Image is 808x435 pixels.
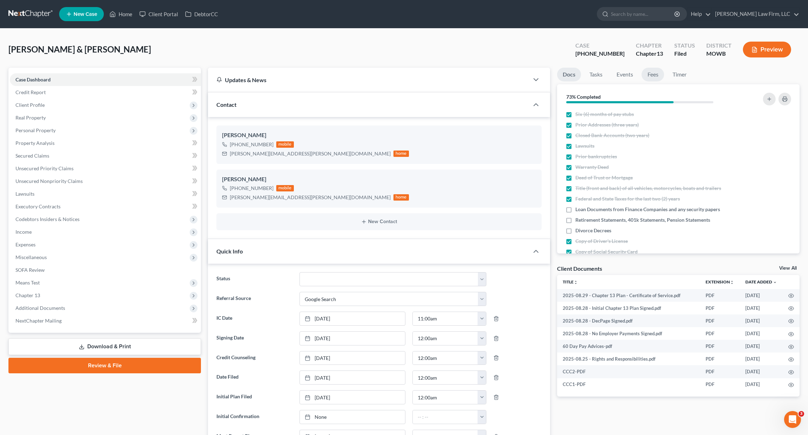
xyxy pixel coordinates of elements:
span: SOFA Review [15,267,45,273]
a: [PERSON_NAME] Law Firm, LLC [712,8,799,20]
input: -- : -- [413,410,478,424]
span: Contact [216,101,236,108]
input: -- : -- [413,351,478,365]
span: Loan Documents from Finance Companies and any security papers [575,206,720,213]
span: Property Analysis [15,140,55,146]
td: [DATE] [740,378,783,391]
div: MOWB [706,50,732,58]
td: [DATE] [740,302,783,314]
a: Tasks [584,68,608,81]
label: Signing Date [213,331,296,345]
div: [PERSON_NAME][EMAIL_ADDRESS][PERSON_NAME][DOMAIN_NAME] [230,194,391,201]
div: District [706,42,732,50]
a: [DATE] [300,351,405,365]
iframe: Intercom live chat [784,411,801,428]
div: Chapter [636,50,663,58]
span: Warranty Deed [575,164,609,171]
span: Credit Report [15,89,46,95]
span: Quick Info [216,248,243,255]
td: [DATE] [740,314,783,327]
span: Miscellaneous [15,254,47,260]
td: 2025-08.25 - Rights and Responsibilities.pdf [557,353,700,365]
a: View All [779,266,797,271]
td: CCC2-PDF [557,365,700,378]
td: CCC1-PDF [557,378,700,391]
a: Fees [642,68,664,81]
a: [DATE] [300,332,405,345]
strong: 73% Completed [566,94,601,100]
div: mobile [276,141,294,148]
div: home [393,194,409,201]
div: Client Documents [557,265,602,272]
a: [DATE] [300,371,405,384]
a: Home [106,8,136,20]
a: None [300,410,405,424]
span: Prior Addresses (three years) [575,121,639,128]
div: [PHONE_NUMBER] [230,185,273,192]
a: Date Added expand_more [745,279,777,284]
label: Status [213,272,296,286]
td: PDF [700,314,740,327]
label: Credit Counseling [213,351,296,365]
span: Closed Bank Accounts (two years) [575,132,649,139]
a: [DATE] [300,312,405,325]
div: [PHONE_NUMBER] [230,141,273,148]
div: Status [674,42,695,50]
td: [DATE] [740,289,783,302]
td: PDF [700,327,740,340]
span: Prior bankruptcies [575,153,617,160]
span: Case Dashboard [15,76,51,82]
a: Unsecured Nonpriority Claims [10,175,201,188]
td: 2025-08.29 - Chapter 13 Plan - Certificate of Service.pdf [557,289,700,302]
div: [PHONE_NUMBER] [575,50,625,58]
a: DebtorCC [182,8,221,20]
div: home [393,151,409,157]
label: Initial Confirmation [213,410,296,424]
span: Income [15,229,32,235]
span: Lawsuits [15,191,34,197]
input: -- : -- [413,312,478,325]
span: Unsecured Priority Claims [15,165,74,171]
div: mobile [276,185,294,191]
span: Chapter 13 [15,292,40,298]
a: Executory Contracts [10,200,201,213]
span: Federal and State Taxes for the last two (2) years [575,195,680,202]
td: 2025-08.28 - Initial Chapter 13 Plan Signed.pdf [557,302,700,314]
span: Executory Contracts [15,203,61,209]
span: Additional Documents [15,305,65,311]
a: Unsecured Priority Claims [10,162,201,175]
i: expand_more [773,280,777,284]
span: Real Property [15,115,46,121]
td: [DATE] [740,340,783,353]
span: Client Profile [15,102,45,108]
div: [PERSON_NAME] [222,175,536,184]
span: NextChapter Mailing [15,318,62,324]
span: Copy of Social Security Card [575,248,638,255]
a: Secured Claims [10,149,201,162]
td: 60 Day Pay Advices-pdf [557,340,700,353]
td: PDF [700,378,740,391]
span: Personal Property [15,127,56,133]
a: Review & File [8,358,201,373]
i: unfold_more [574,280,578,284]
input: -- : -- [413,332,478,345]
span: Means Test [15,280,40,286]
div: Updates & News [216,76,520,84]
span: [PERSON_NAME] & [PERSON_NAME] [8,44,151,54]
span: New Case [74,12,97,17]
a: Credit Report [10,86,201,99]
td: [DATE] [740,327,783,340]
td: PDF [700,353,740,365]
a: Help [687,8,711,20]
div: [PERSON_NAME][EMAIL_ADDRESS][PERSON_NAME][DOMAIN_NAME] [230,150,391,157]
input: Search by name... [611,7,675,20]
span: Retirement Statements, 401k Statements, Pension Statements [575,216,710,223]
span: Unsecured Nonpriority Claims [15,178,83,184]
button: Preview [743,42,791,57]
label: Date Filed [213,370,296,385]
td: PDF [700,302,740,314]
a: Events [611,68,639,81]
td: 2025-08.28 - DecPage Signed.pdf [557,314,700,327]
span: Lawsuits [575,142,594,149]
i: unfold_more [730,280,734,284]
